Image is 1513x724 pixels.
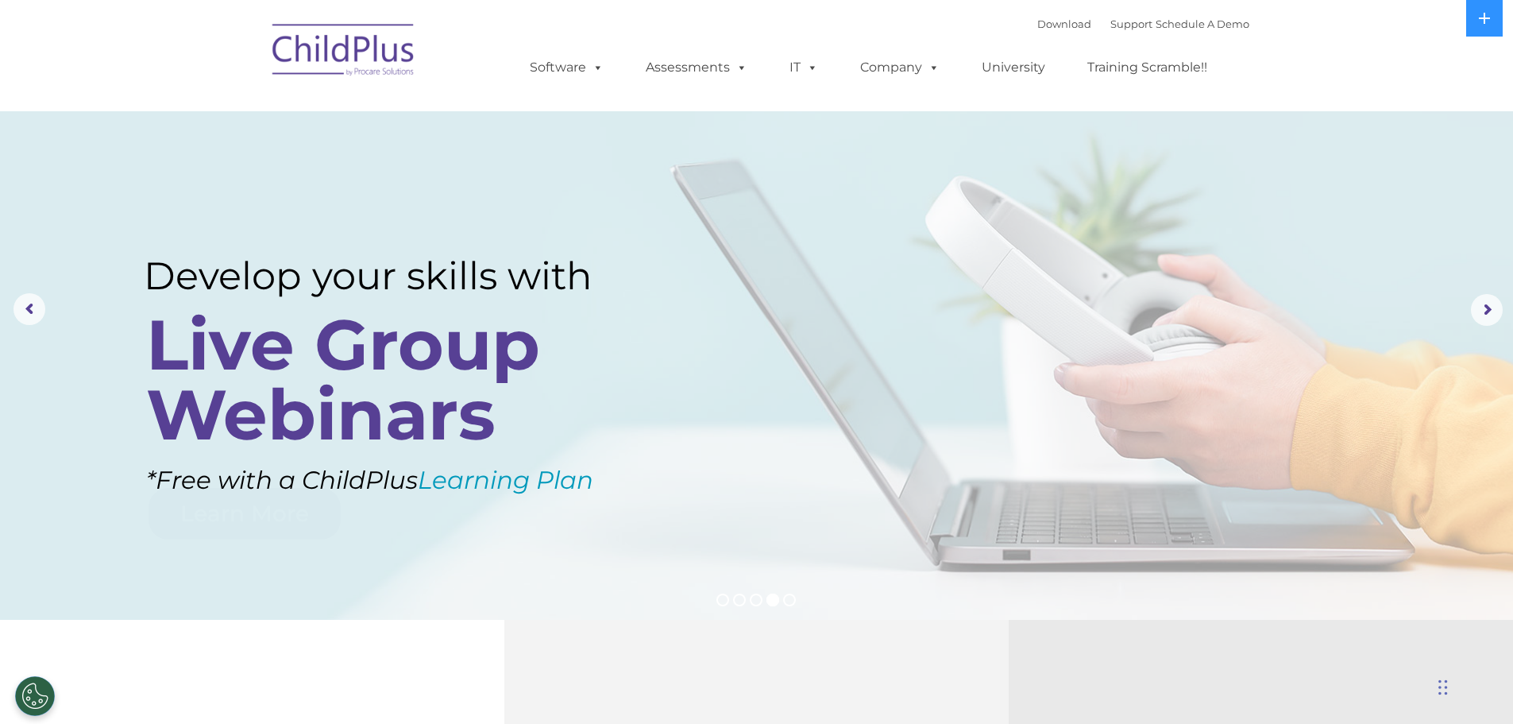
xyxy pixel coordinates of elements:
a: Learning Plan [418,465,593,495]
span: Last name [221,105,269,117]
a: Company [844,52,955,83]
div: Drag [1438,664,1448,711]
img: ChildPlus by Procare Solutions [264,13,423,92]
a: Schedule A Demo [1156,17,1249,30]
iframe: Chat Widget [1253,552,1513,724]
rs-layer: Develop your skills with [144,254,644,299]
a: Software [514,52,619,83]
a: IT [774,52,834,83]
font: | [1037,17,1249,30]
a: Learn More [149,488,341,540]
a: University [966,52,1061,83]
a: Support [1110,17,1152,30]
a: Assessments [630,52,763,83]
rs-layer: Live Group Webinars [146,310,638,450]
span: Phone number [221,170,288,182]
rs-layer: *Free with a ChildPlus [146,458,681,503]
a: Download [1037,17,1091,30]
a: Training Scramble!! [1071,52,1223,83]
button: Cookies Settings [15,676,55,716]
